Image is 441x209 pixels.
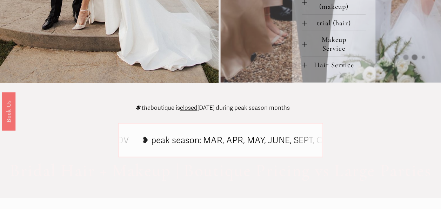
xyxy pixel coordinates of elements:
p: boutique is [DATE] during peak season months [135,105,290,111]
a: Book Us [2,92,15,131]
button: Makeup Service [302,31,366,56]
button: Hair Service [302,56,366,72]
tspan: ❥ peak season: MAR, APR, MAY, JUNE, SEPT, OCT, NOV [142,135,355,146]
span: trial (hair) [307,19,366,27]
span: Hair Service [307,61,366,69]
span: Bridal Hair + Makeup | Boutique Pricing vs Large Parties [10,160,431,181]
span: Makeup Service [307,35,366,53]
em: ✽ the [135,104,151,112]
button: trial (hair) [302,14,366,31]
span: closed [180,104,198,112]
